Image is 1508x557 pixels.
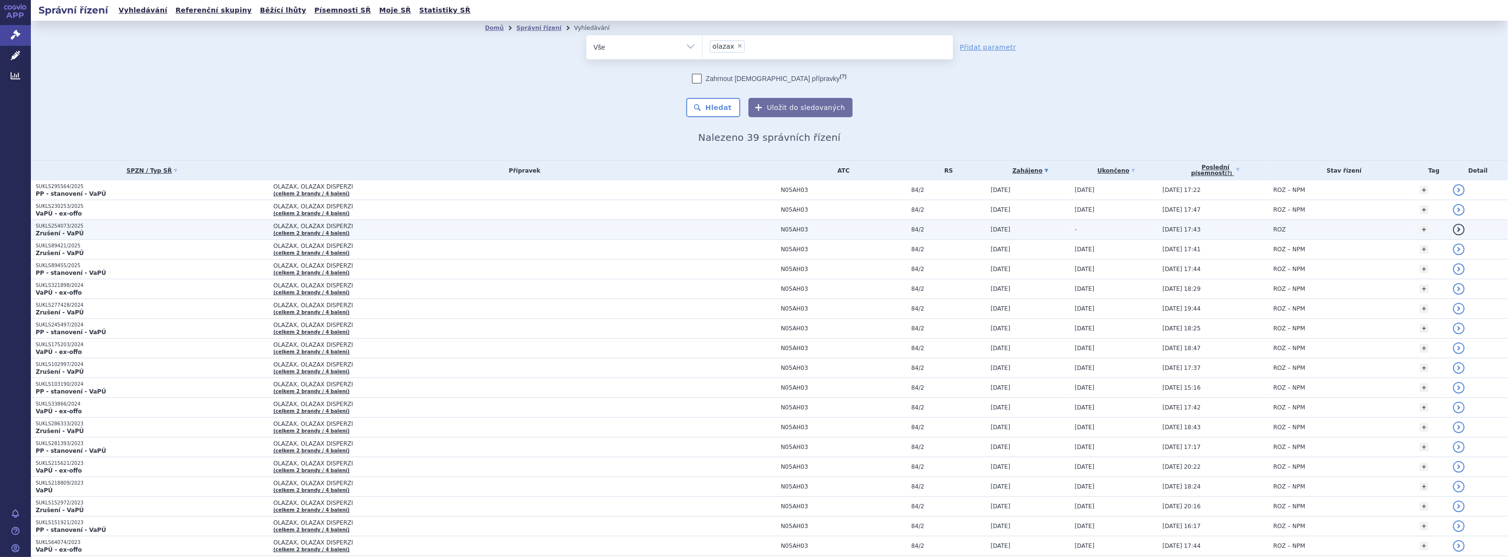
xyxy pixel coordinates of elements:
strong: VaPÚ - ex-offo [36,467,82,474]
span: [DATE] [991,483,1010,490]
span: [DATE] [991,523,1010,530]
strong: PP - stanovení - VaPÚ [36,329,106,336]
a: (celkem 2 brandy / 4 balení) [273,488,350,493]
strong: VaPÚ - ex-offo [36,408,82,415]
span: [DATE] [991,206,1010,213]
a: + [1420,502,1428,511]
strong: VaPÚ [36,487,53,494]
span: OLAZAX, OLAZAX DISPERZI [273,361,515,368]
span: OLAZAX, OLAZAX DISPERZI [273,460,515,467]
span: [DATE] [991,246,1010,253]
span: N05AH03 [781,206,907,213]
span: [DATE] [991,325,1010,332]
p: SUKLS321898/2024 [36,282,269,289]
span: OLAZAX, OLAZAX DISPERZI [273,480,515,487]
a: detail [1453,441,1465,453]
a: detail [1453,382,1465,394]
span: [DATE] 17:44 [1163,266,1201,272]
span: [DATE] [991,444,1010,450]
span: [DATE] 17:37 [1163,365,1201,371]
span: [DATE] [991,503,1010,510]
span: OLAZAX, OLAZAX DISPERZI [273,243,515,249]
span: N05AH03 [781,305,907,312]
strong: PP - stanovení - VaPÚ [36,388,106,395]
a: (celkem 2 brandy / 4 balení) [273,428,350,434]
p: SUKLS89455/2025 [36,262,269,269]
a: + [1420,245,1428,254]
a: + [1420,462,1428,471]
strong: Zrušení - VaPÚ [36,230,84,237]
p: SUKLS152972/2023 [36,500,269,506]
span: [DATE] [1075,325,1095,332]
th: ATC [776,161,907,180]
span: 84/2 [911,285,986,292]
p: SUKLS286333/2023 [36,421,269,427]
span: OLAZAX, OLAZAX DISPERZI [273,500,515,506]
span: N05AH03 [781,384,907,391]
span: ROZ – NPM [1273,266,1305,272]
label: Zahrnout [DEMOGRAPHIC_DATA] přípravky [692,74,846,83]
p: SUKLS151921/2023 [36,519,269,526]
a: (celkem 2 brandy / 4 balení) [273,290,350,295]
a: (celkem 2 brandy / 4 balení) [273,211,350,216]
strong: PP - stanovení - VaPÚ [36,190,106,197]
span: 84/2 [911,187,986,193]
span: N05AH03 [781,187,907,193]
strong: Zrušení - VaPÚ [36,309,84,316]
th: Stav řízení [1268,161,1415,180]
span: [DATE] 15:16 [1163,384,1201,391]
p: SUKLS230253/2025 [36,203,269,210]
span: OLAZAX, OLAZAX DISPERZI [273,539,515,546]
span: OLAZAX, OLAZAX DISPERZI [273,440,515,447]
p: SUKLS295564/2025 [36,183,269,190]
span: [DATE] [991,345,1010,352]
a: + [1420,304,1428,313]
a: (celkem 2 brandy / 4 balení) [273,389,350,394]
span: [DATE] 18:24 [1163,483,1201,490]
a: detail [1453,421,1465,433]
a: detail [1453,323,1465,334]
th: Přípravek [269,161,776,180]
a: detail [1453,501,1465,512]
span: OLAZAX, OLAZAX DISPERZI [273,203,515,210]
a: detail [1453,520,1465,532]
span: [DATE] 17:44 [1163,543,1201,549]
span: ROZ – NPM [1273,503,1305,510]
span: OLAZAX, OLAZAX DISPERZI [273,282,515,289]
input: olazax [747,40,753,52]
span: N05AH03 [781,463,907,470]
span: ROZ – NPM [1273,543,1305,549]
span: [DATE] 17:17 [1163,444,1201,450]
span: ROZ – NPM [1273,325,1305,332]
span: [DATE] [1075,424,1095,431]
span: [DATE] [991,187,1010,193]
a: (celkem 2 brandy / 4 balení) [273,468,350,473]
a: Statistiky SŘ [416,4,473,17]
a: (celkem 2 brandy / 4 balení) [273,547,350,552]
span: [DATE] [1075,285,1095,292]
a: + [1420,364,1428,372]
th: RS [907,161,986,180]
span: ROZ – NPM [1273,206,1305,213]
span: 84/2 [911,463,986,470]
p: SUKLS102997/2024 [36,361,269,368]
span: [DATE] [1075,483,1095,490]
a: (celkem 2 brandy / 4 balení) [273,270,350,275]
button: Hledat [686,98,741,117]
span: ROZ – NPM [1273,384,1305,391]
strong: Zrušení - VaPÚ [36,428,84,435]
span: [DATE] [1075,345,1095,352]
span: OLAZAX, OLAZAX DISPERZI [273,183,515,190]
span: ROZ – NPM [1273,483,1305,490]
a: Písemnosti SŘ [312,4,374,17]
a: Běžící lhůty [257,4,309,17]
span: [DATE] [991,543,1010,549]
a: Zahájeno [991,164,1070,177]
span: olazax [713,43,734,50]
span: 84/2 [911,404,986,411]
span: ROZ [1273,226,1286,233]
span: N05AH03 [781,226,907,233]
span: N05AH03 [781,503,907,510]
span: [DATE] 17:42 [1163,404,1201,411]
span: - [1075,226,1077,233]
